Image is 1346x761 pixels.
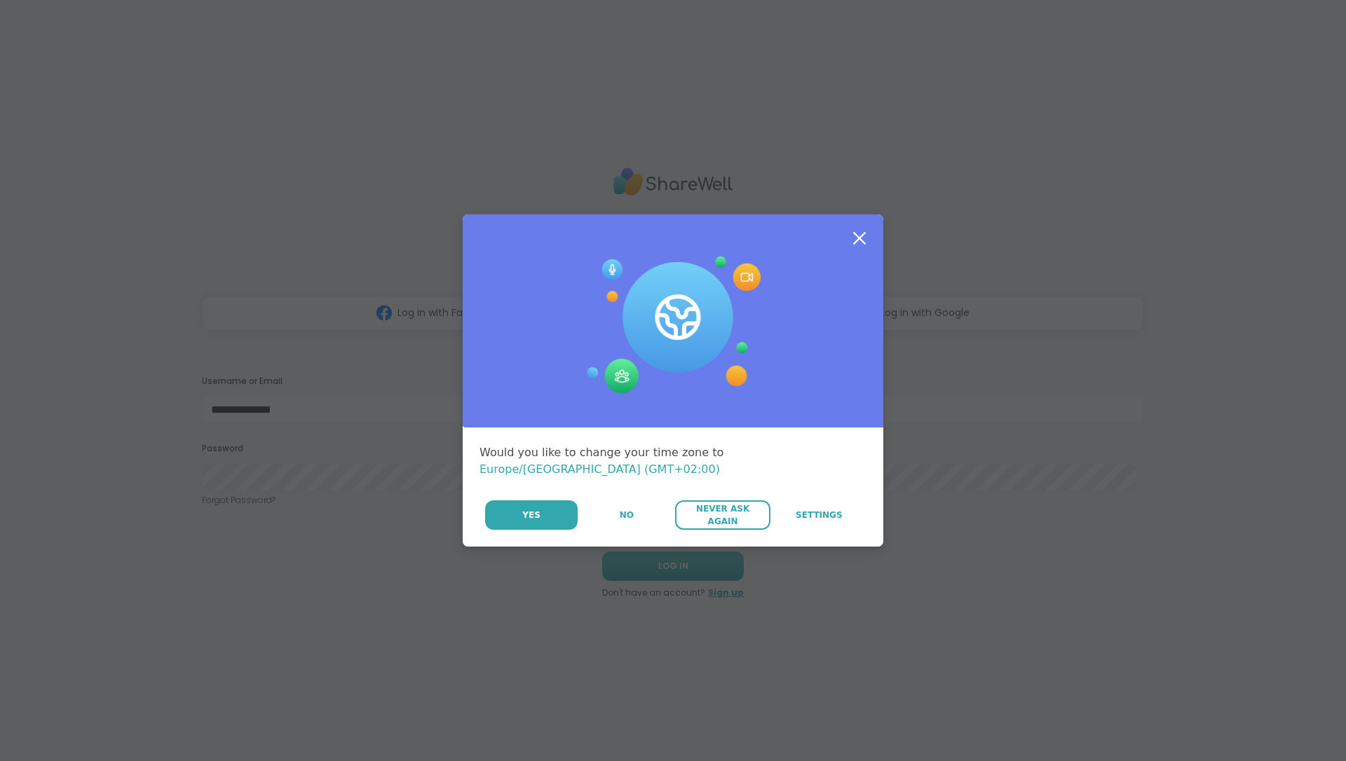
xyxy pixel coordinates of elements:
[522,509,541,521] span: Yes
[620,509,634,521] span: No
[675,500,770,530] button: Never Ask Again
[772,500,866,530] a: Settings
[480,462,720,476] span: Europe/[GEOGRAPHIC_DATA] (GMT+02:00)
[682,502,763,528] span: Never Ask Again
[796,509,843,521] span: Settings
[485,500,578,530] button: Yes
[579,500,674,530] button: No
[480,444,866,478] div: Would you like to change your time zone to
[585,256,761,394] img: Session Experience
